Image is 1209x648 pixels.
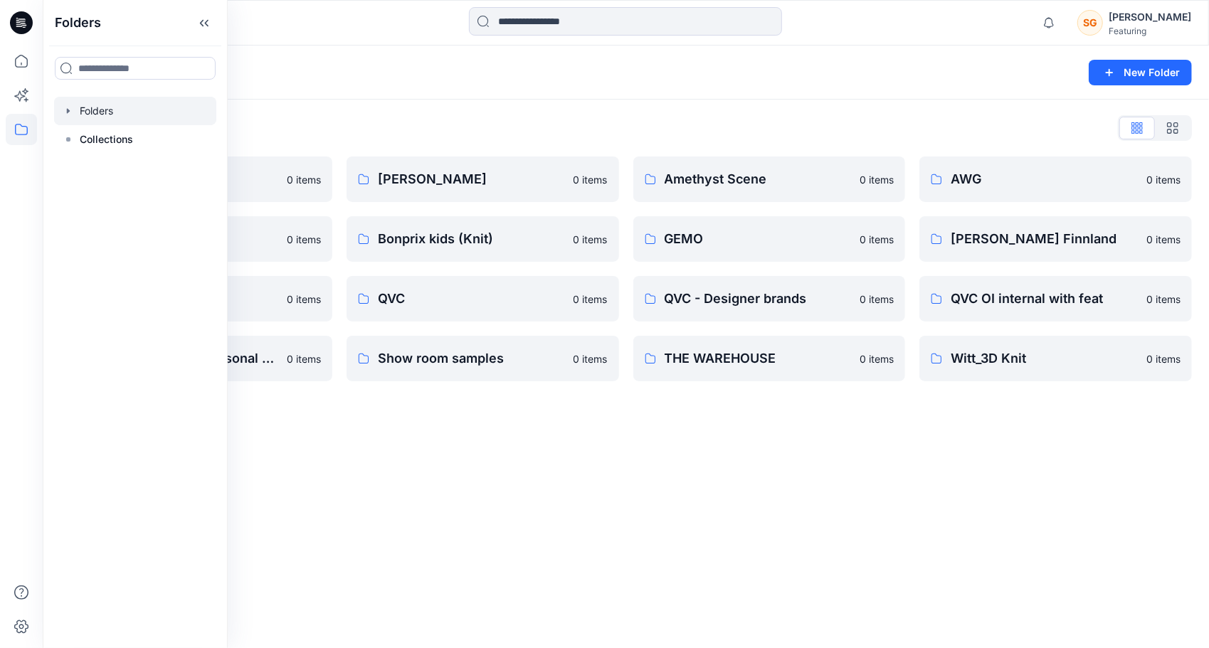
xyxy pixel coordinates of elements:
p: [PERSON_NAME] [378,169,565,189]
p: 0 items [860,172,894,187]
p: 0 items [287,292,321,307]
p: 0 items [860,232,894,247]
p: 0 items [860,351,894,366]
a: Show room samples0 items [347,336,619,381]
p: QVC - Designer brands [665,289,852,309]
p: Bonprix kids (Knit) [378,229,565,249]
p: 0 items [1146,232,1181,247]
p: GEMO [665,229,852,249]
p: 0 items [1146,292,1181,307]
div: [PERSON_NAME] [1109,9,1191,26]
p: 0 items [574,351,608,366]
a: Amethyst Scene0 items [633,156,906,202]
div: SG [1077,10,1103,36]
p: 0 items [287,351,321,366]
a: [PERSON_NAME]0 items [347,156,619,202]
p: QVC [378,289,565,309]
a: GEMO0 items [633,216,906,262]
a: [PERSON_NAME] Finnland0 items [919,216,1192,262]
p: Witt_3D Knit [951,349,1138,368]
p: 0 items [287,232,321,247]
p: AWG [951,169,1138,189]
p: 0 items [287,172,321,187]
p: 0 items [574,172,608,187]
a: AWG0 items [919,156,1192,202]
p: Amethyst Scene [665,169,852,189]
p: Collections [80,131,133,148]
a: QVC0 items [347,276,619,322]
a: QVC - Designer brands0 items [633,276,906,322]
p: 0 items [1146,172,1181,187]
a: THE WAREHOUSE0 items [633,336,906,381]
a: QVC OI internal with feat0 items [919,276,1192,322]
p: QVC OI internal with feat [951,289,1138,309]
div: Featuring [1109,26,1191,36]
a: Witt_3D Knit0 items [919,336,1192,381]
a: Bonprix kids (Knit)0 items [347,216,619,262]
p: THE WAREHOUSE [665,349,852,368]
p: 0 items [574,232,608,247]
p: 0 items [574,292,608,307]
p: Show room samples [378,349,565,368]
p: 0 items [1146,351,1181,366]
p: [PERSON_NAME] Finnland [951,229,1138,249]
button: New Folder [1089,60,1192,85]
p: 0 items [860,292,894,307]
